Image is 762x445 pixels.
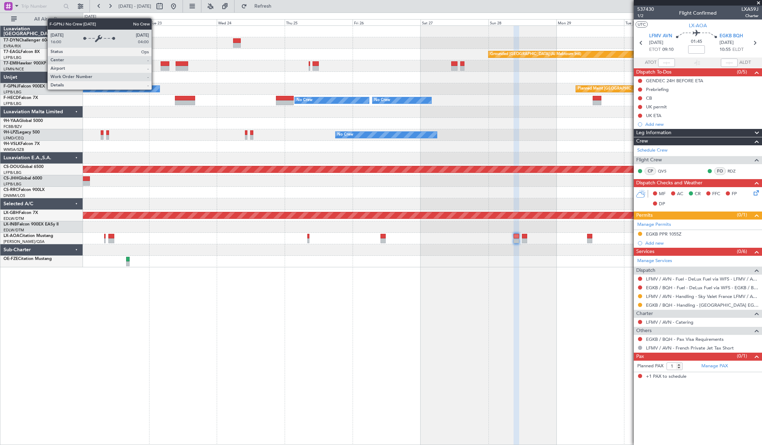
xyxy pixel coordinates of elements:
[3,239,45,244] a: [PERSON_NAME]/QSA
[636,248,654,256] span: Services
[8,14,76,25] button: All Aircraft
[646,293,759,299] a: LFMV / AVN - Handling - Sky Valet France LFMV / AVN **MY HANDLING**
[3,136,24,141] a: LFMD/CEQ
[737,352,747,360] span: (0/1)
[3,165,44,169] a: CS-DOUGlobal 6500
[691,38,702,45] span: 01:45
[646,113,661,118] div: UK ETA
[3,211,38,215] a: LX-GBHFalcon 7X
[3,61,46,66] a: T7-EMIHawker 900XP
[149,19,217,25] div: Tue 23
[728,168,743,174] a: RDZ
[636,21,648,28] button: UTC
[636,212,653,220] span: Permits
[646,276,759,282] a: LFMV / AVN - Fuel - DeLux Fuel via WFS - LFMV / AVN
[3,165,20,169] span: CS-DOU
[646,285,759,291] a: EGKB / BQH - Fuel - DeLux Fuel via WFS - EGKB / BQH
[3,50,40,54] a: T7-EAGLFalcon 8X
[646,86,669,92] div: Prebriefing
[645,121,759,127] div: Add new
[739,59,751,66] span: ALDT
[3,147,24,152] a: WMSA/SZB
[3,61,17,66] span: T7-EMI
[374,95,390,106] div: No Crew
[637,13,654,19] span: 1/2
[3,130,17,135] span: 9H-LPZ
[3,96,38,100] a: F-HECDFalcon 7X
[649,39,663,46] span: [DATE]
[3,84,18,89] span: F-GPNJ
[81,19,149,25] div: Mon 22
[3,84,45,89] a: F-GPNJFalcon 900EX
[741,6,759,13] span: LXA59J
[490,49,581,60] div: Grounded [GEOGRAPHIC_DATA] (Al Maktoum Intl)
[248,4,278,9] span: Refresh
[701,363,728,370] a: Manage PAX
[637,221,671,228] a: Manage Permits
[732,191,737,198] span: FP
[3,124,22,129] a: FCBB/BZV
[3,90,22,95] a: LFPB/LBG
[3,188,45,192] a: CS-RRCFalcon 900LX
[3,234,20,238] span: LX-AOA
[3,216,24,221] a: EDLW/DTM
[646,336,724,342] a: EGKB / BQH - Pax Visa Requirements
[719,46,731,53] span: 10:55
[488,19,556,25] div: Sun 28
[636,327,652,335] span: Others
[297,95,313,106] div: No Crew
[637,258,672,264] a: Manage Services
[637,6,654,13] span: 537430
[3,44,21,49] a: EVRA/RIX
[578,84,687,94] div: Planned Maint [GEOGRAPHIC_DATA] ([GEOGRAPHIC_DATA])
[645,240,759,246] div: Add new
[636,68,671,76] span: Dispatch To-Dos
[712,191,720,198] span: FFC
[719,39,734,46] span: [DATE]
[646,95,652,101] div: CB
[3,55,22,60] a: LFPB/LBG
[3,142,21,146] span: 9H-VSLK
[3,228,24,233] a: EDLW/DTM
[337,130,353,140] div: No Crew
[646,302,759,308] a: EGKB / BQH - Handling - [GEOGRAPHIC_DATA] EGKB / [GEOGRAPHIC_DATA]
[636,353,644,361] span: Pax
[646,104,667,110] div: UK permit
[695,191,701,198] span: CR
[677,191,683,198] span: AC
[3,222,17,227] span: LX-INB
[662,46,674,53] span: 09:10
[3,50,21,54] span: T7-EAGL
[18,17,74,22] span: All Aircraft
[658,59,675,67] input: --:--
[3,182,22,187] a: LFPB/LBG
[118,3,151,9] span: [DATE] - [DATE]
[3,193,25,198] a: DNMM/LOS
[285,19,353,25] div: Thu 25
[636,129,671,137] span: Leg Information
[3,176,42,181] a: CS-JHHGlobal 6000
[84,14,96,20] div: [DATE]
[659,191,665,198] span: MF
[737,68,747,76] span: (0/5)
[636,267,655,275] span: Dispatch
[636,156,662,164] span: Flight Crew
[689,22,707,29] span: LX-AOA
[3,188,18,192] span: CS-RRC
[636,310,653,318] span: Charter
[3,211,19,215] span: LX-GBH
[741,13,759,19] span: Charter
[679,9,717,17] div: Flight Confirmed
[3,96,19,100] span: F-HECD
[737,248,747,255] span: (0/6)
[637,147,668,154] a: Schedule Crew
[556,19,624,25] div: Mon 29
[714,167,726,175] div: FO
[646,345,734,351] a: LFMV / AVN - French Private Jet Tax Short
[238,1,280,12] button: Refresh
[719,33,743,40] span: EGKB BQH
[3,119,19,123] span: 9H-YAA
[217,19,285,25] div: Wed 24
[649,33,672,40] span: LFMV AVN
[3,119,43,123] a: 9H-YAAGlobal 5000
